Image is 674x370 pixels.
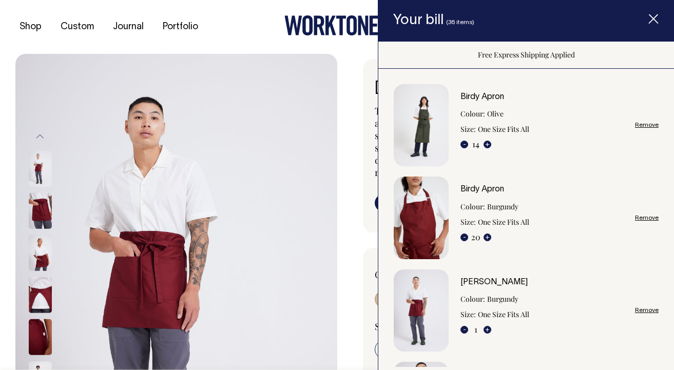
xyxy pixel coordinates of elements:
a: iMore details [375,194,444,212]
a: Custom [56,18,98,35]
h6: [PERSON_NAME] [375,80,627,95]
button: Previous [32,125,48,148]
button: - [460,233,468,241]
button: + [484,141,491,148]
img: burgundy [29,235,52,271]
dd: One Size Fits All [478,308,529,321]
a: Portfolio [159,18,202,35]
dt: Colour: [460,293,485,305]
dt: Size: [460,308,476,321]
a: Remove [635,122,659,128]
a: Birdy Apron [460,186,504,193]
img: Birdy Apron [394,84,449,167]
dd: One Size Fits All [478,216,529,228]
img: burgundy [29,277,52,313]
img: burgundy [29,193,52,229]
img: burgundy [29,319,52,355]
img: burgundy [29,151,52,187]
span: The [PERSON_NAME] is a waist apron cut high on the thigh and wraps around the hips for maximum co... [375,105,625,179]
button: + [484,326,491,334]
button: - [460,326,468,334]
button: - [460,141,468,148]
a: Shop [15,18,46,35]
dd: Burgundy [487,201,518,213]
span: Free Express Shipping Applied [478,50,575,60]
div: Colour [375,268,475,281]
a: [PERSON_NAME] [460,279,528,286]
a: Remove [635,307,659,314]
dt: Colour: [460,201,485,213]
span: (36 items) [446,20,474,25]
dt: Size: [460,216,476,228]
dd: Burgundy [487,293,518,305]
dd: One Size Fits All [478,123,529,135]
a: Birdy Apron [460,93,504,101]
a: Journal [109,18,148,35]
button: + [484,233,491,241]
dt: Size: [460,123,476,135]
div: Size [375,320,627,333]
dt: Colour: [460,108,485,120]
dd: Olive [487,108,504,120]
img: Bobby Apron [394,269,449,352]
img: Birdy Apron [394,177,449,259]
a: Remove [635,215,659,221]
input: One Size Fits All [375,340,450,359]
